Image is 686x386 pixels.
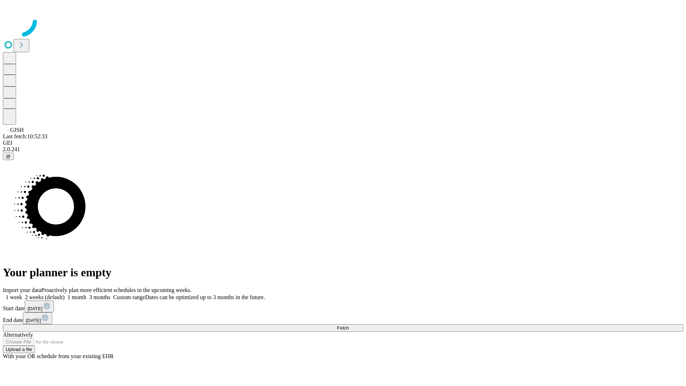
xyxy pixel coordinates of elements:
[3,153,14,160] button: @
[3,324,683,332] button: Fetch
[68,294,86,300] span: 1 month
[3,140,683,146] div: GEI
[113,294,145,300] span: Custom range
[3,266,683,279] h1: Your planner is empty
[3,332,33,338] span: Alternatively
[6,154,11,159] span: @
[25,294,65,300] span: 2 weeks (default)
[23,312,52,324] button: [DATE]
[337,325,349,331] span: Fetch
[3,312,683,324] div: End date
[6,294,22,300] span: 1 week
[145,294,265,300] span: Dates can be optimized up to 3 months in the future.
[26,318,41,323] span: [DATE]
[25,301,54,312] button: [DATE]
[10,127,24,133] span: GJSH
[3,353,114,359] span: With your OR schedule from your existing EHR
[3,146,683,153] div: 2.0.241
[41,287,192,293] span: Proactively plan more efficient schedules in the upcoming weeks.
[3,133,48,139] span: Last fetch: 10:52:33
[28,306,43,311] span: [DATE]
[3,301,683,312] div: Start date
[3,287,41,293] span: Import your data
[89,294,110,300] span: 3 months
[3,346,35,353] button: Upload a file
